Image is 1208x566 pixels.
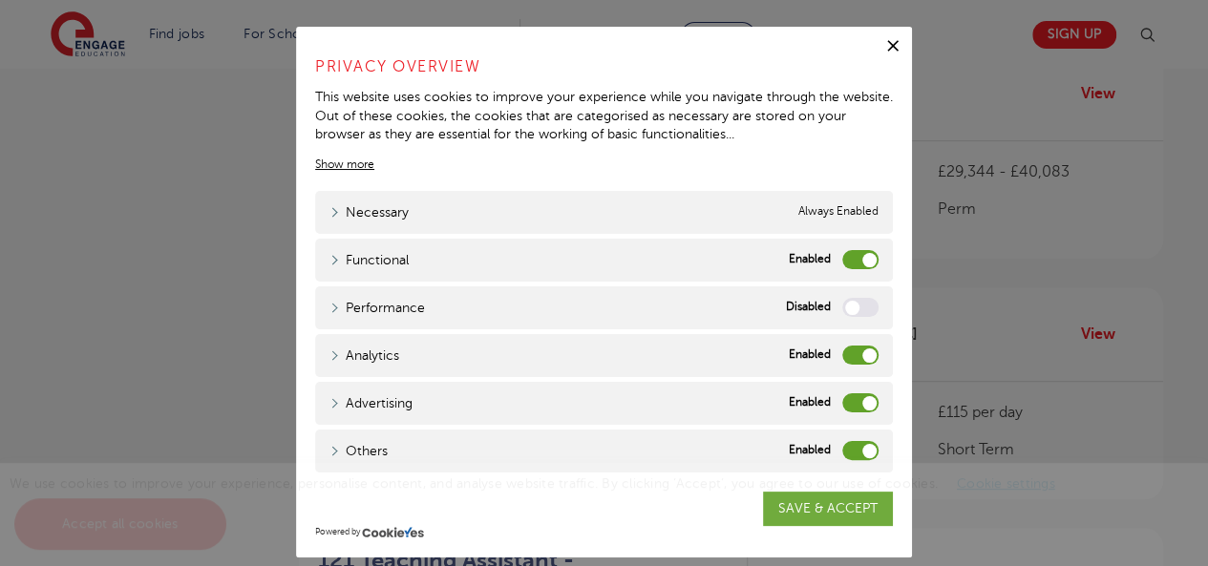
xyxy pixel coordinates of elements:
[14,498,226,550] a: Accept all cookies
[957,476,1055,491] a: Cookie settings
[329,298,425,318] a: Performance
[329,202,409,222] a: Necessary
[315,55,893,78] h4: Privacy Overview
[10,476,1074,531] span: We use cookies to improve your experience, personalise content, and analyse website traffic. By c...
[315,88,893,144] div: This website uses cookies to improve your experience while you navigate through the website. Out ...
[329,346,399,366] a: Analytics
[329,393,413,413] a: Advertising
[798,202,879,222] span: Always Enabled
[315,156,374,173] a: Show more
[329,250,409,270] a: Functional
[329,441,388,461] a: Others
